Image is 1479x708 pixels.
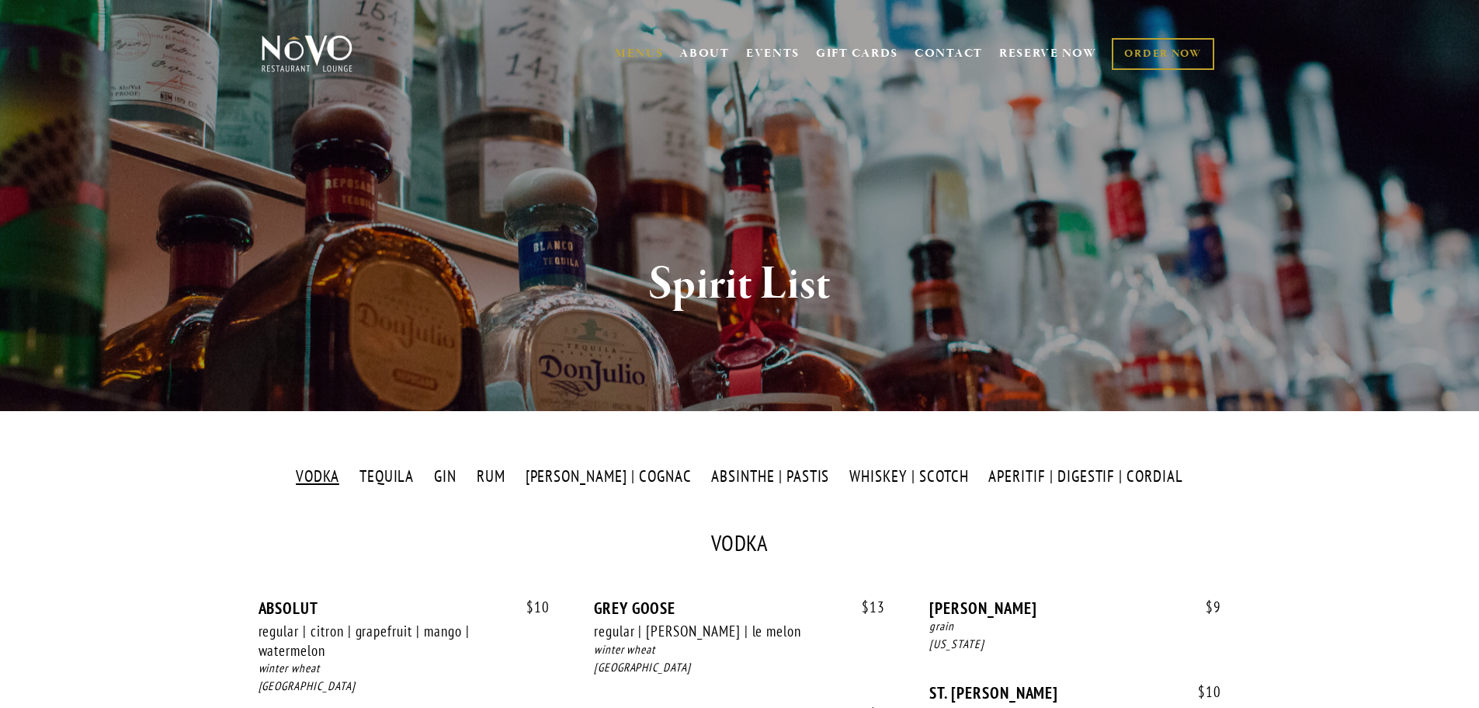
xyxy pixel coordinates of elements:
[259,598,550,618] div: ABSOLUT
[288,466,348,488] label: VODKA
[468,466,513,488] label: RUM
[517,466,700,488] label: [PERSON_NAME] | COGNAC
[259,622,505,660] div: regular | citron | grapefruit | mango | watermelon
[1182,683,1221,701] span: 10
[287,260,1193,310] h1: Spirit List
[259,532,1221,555] div: VODKA
[1198,682,1206,701] span: $
[594,641,885,659] div: winter wheat
[351,466,422,488] label: TEQUILA
[842,466,977,488] label: WHISKEY | SCOTCH
[1112,38,1213,70] a: ORDER NOW
[594,598,885,618] div: GREY GOOSE
[862,598,870,616] span: $
[511,598,550,616] span: 10
[999,39,1097,68] a: RESERVE NOW
[594,622,841,641] div: regular | [PERSON_NAME] | le melon
[615,46,664,61] a: MENUS
[915,39,983,68] a: CONTACT
[929,683,1220,703] div: ST. [PERSON_NAME]
[679,46,730,61] a: ABOUT
[929,598,1220,618] div: [PERSON_NAME]
[846,598,885,616] span: 13
[746,46,800,61] a: EVENTS
[426,466,465,488] label: GIN
[929,618,1220,636] div: grain
[816,39,898,68] a: GIFT CARDS
[259,660,550,678] div: winter wheat
[526,598,534,616] span: $
[703,466,838,488] label: ABSINTHE | PASTIS
[1190,598,1221,616] span: 9
[981,466,1191,488] label: APERITIF | DIGESTIF | CORDIAL
[594,659,885,677] div: [GEOGRAPHIC_DATA]
[259,678,550,696] div: [GEOGRAPHIC_DATA]
[1206,598,1213,616] span: $
[259,34,356,73] img: Novo Restaurant &amp; Lounge
[929,636,1220,654] div: [US_STATE]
